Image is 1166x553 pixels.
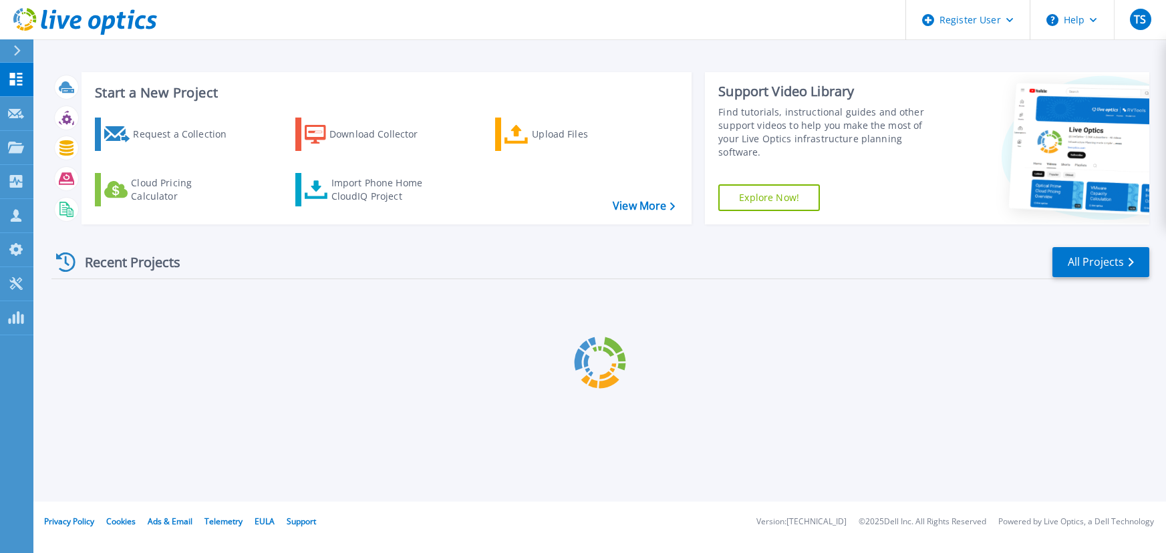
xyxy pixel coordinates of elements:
[287,516,316,527] a: Support
[204,516,243,527] a: Telemetry
[148,516,192,527] a: Ads & Email
[998,518,1154,526] li: Powered by Live Optics, a Dell Technology
[295,118,444,151] a: Download Collector
[495,118,644,151] a: Upload Files
[95,85,674,100] h3: Start a New Project
[718,106,943,159] div: Find tutorials, instructional guides and other support videos to help you make the most of your L...
[44,516,94,527] a: Privacy Policy
[329,121,436,148] div: Download Collector
[95,173,244,206] a: Cloud Pricing Calculator
[106,516,136,527] a: Cookies
[133,121,240,148] div: Request a Collection
[718,184,820,211] a: Explore Now!
[718,83,943,100] div: Support Video Library
[756,518,847,526] li: Version: [TECHNICAL_ID]
[255,516,275,527] a: EULA
[331,176,436,203] div: Import Phone Home CloudIQ Project
[532,121,639,148] div: Upload Files
[1052,247,1149,277] a: All Projects
[131,176,238,203] div: Cloud Pricing Calculator
[1134,14,1146,25] span: TS
[613,200,675,212] a: View More
[51,246,198,279] div: Recent Projects
[859,518,986,526] li: © 2025 Dell Inc. All Rights Reserved
[95,118,244,151] a: Request a Collection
